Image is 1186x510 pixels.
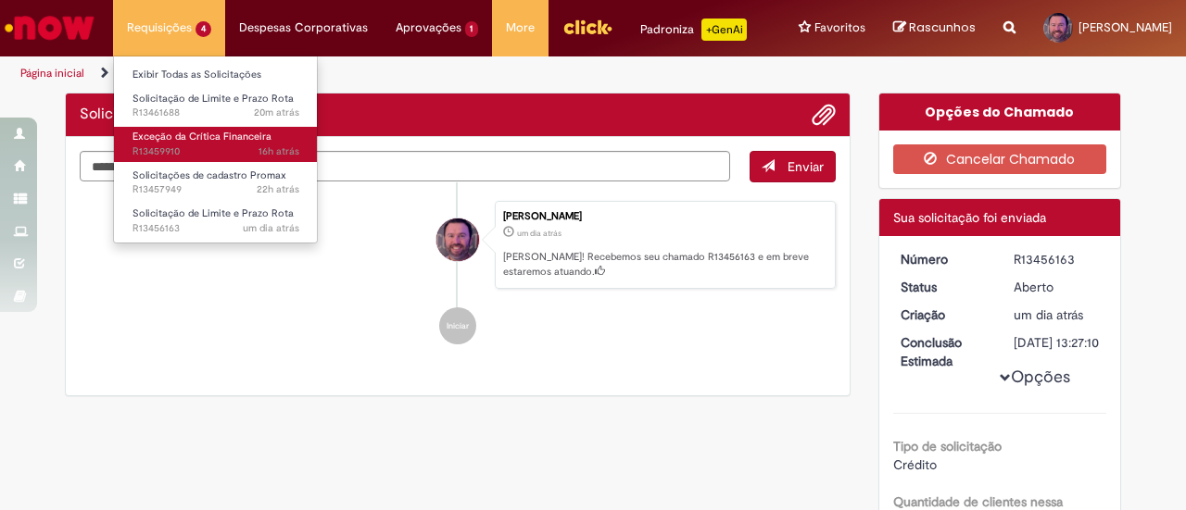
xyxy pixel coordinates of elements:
[887,305,1001,324] dt: Criação
[80,151,730,181] textarea: Digite sua mensagem aqui...
[640,19,747,41] div: Padroniza
[254,106,299,119] span: 20m atrás
[114,127,318,161] a: Aberto R13459910 : Exceção da Crítica Financeira
[2,9,97,46] img: ServiceNow
[701,19,747,41] p: +GenAi
[259,144,299,158] span: 16h atrás
[114,204,318,238] a: Aberto R13456163 : Solicitação de Limite e Prazo Rota
[113,56,318,243] ul: Requisições
[750,151,836,182] button: Enviar
[893,19,976,37] a: Rascunhos
[788,158,824,175] span: Enviar
[80,201,836,290] li: Paulo Afonso De Freitas
[517,228,561,239] span: um dia atrás
[14,56,776,91] ul: Trilhas de página
[436,218,479,261] div: Paulo Afonso De Freitas
[20,66,84,81] a: Página inicial
[893,209,1046,226] span: Sua solicitação foi enviada
[814,19,865,37] span: Favoritos
[132,206,294,220] span: Solicitação de Limite e Prazo Rota
[243,221,299,235] span: um dia atrás
[1014,250,1100,268] div: R13456163
[503,211,826,222] div: [PERSON_NAME]
[132,130,271,143] span: Exceção da Crítica Financeira
[517,228,561,239] time: 28/08/2025 09:27:04
[887,278,1001,296] dt: Status
[879,93,1121,131] div: Opções do Chamado
[465,21,479,37] span: 1
[396,19,461,37] span: Aprovações
[812,103,836,127] button: Adicionar anexos
[893,456,937,473] span: Crédito
[503,250,826,279] p: [PERSON_NAME]! Recebemos seu chamado R13456163 e em breve estaremos atuando.
[243,221,299,235] time: 28/08/2025 09:27:06
[196,21,211,37] span: 4
[132,221,299,236] span: R13456163
[257,182,299,196] span: 22h atrás
[887,333,1001,370] dt: Conclusão Estimada
[1014,306,1083,323] time: 28/08/2025 09:27:04
[132,144,299,159] span: R13459910
[132,168,286,182] span: Solicitações de cadastro Promax
[887,250,1001,268] dt: Número
[562,13,612,41] img: click_logo_yellow_360x200.png
[132,106,299,120] span: R13461688
[506,19,535,37] span: More
[132,182,299,197] span: R13457949
[259,144,299,158] time: 28/08/2025 18:55:50
[1014,333,1100,352] div: [DATE] 13:27:10
[114,65,318,85] a: Exibir Todas as Solicitações
[1014,278,1100,296] div: Aberto
[909,19,976,36] span: Rascunhos
[893,144,1107,174] button: Cancelar Chamado
[132,92,294,106] span: Solicitação de Limite e Prazo Rota
[257,182,299,196] time: 28/08/2025 13:43:51
[114,166,318,200] a: Aberto R13457949 : Solicitações de cadastro Promax
[80,106,306,123] h2: Solicitação de Limite e Prazo Rota Histórico de tíquete
[893,438,1002,454] b: Tipo de solicitação
[114,89,318,123] a: Aberto R13461688 : Solicitação de Limite e Prazo Rota
[80,182,836,364] ul: Histórico de tíquete
[1079,19,1172,35] span: [PERSON_NAME]
[1014,305,1100,324] div: 28/08/2025 09:27:04
[239,19,368,37] span: Despesas Corporativas
[254,106,299,119] time: 29/08/2025 10:59:23
[127,19,192,37] span: Requisições
[1014,306,1083,323] span: um dia atrás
